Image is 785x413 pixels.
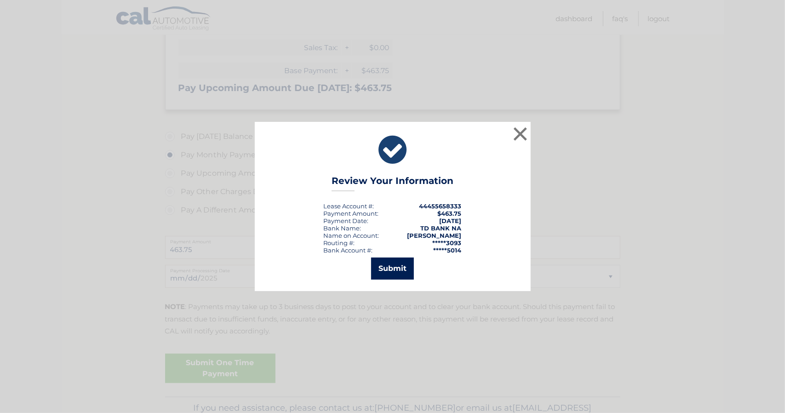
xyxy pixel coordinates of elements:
strong: 44455658333 [419,202,462,210]
h3: Review Your Information [332,175,453,191]
span: $463.75 [438,210,462,217]
div: Bank Name: [324,224,361,232]
div: Lease Account #: [324,202,374,210]
button: Submit [371,258,414,280]
div: : [324,217,369,224]
span: [DATE] [440,217,462,224]
strong: TD BANK NA [421,224,462,232]
div: Name on Account: [324,232,379,239]
button: × [511,125,530,143]
div: Payment Amount: [324,210,379,217]
span: Payment Date [324,217,367,224]
strong: [PERSON_NAME] [407,232,462,239]
div: Bank Account #: [324,247,373,254]
div: Routing #: [324,239,355,247]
